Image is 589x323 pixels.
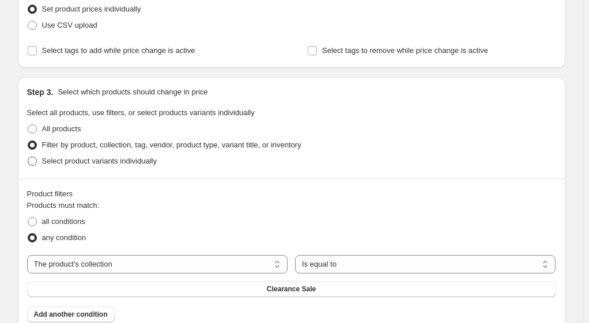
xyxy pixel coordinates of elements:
span: Filter by product, collection, tag, vendor, product type, variant title, or inventory [42,140,301,149]
span: Set product prices individually [42,5,141,13]
span: all conditions [42,217,85,226]
span: any condition [42,233,86,242]
span: All products [42,124,81,133]
span: Add another condition [34,310,108,319]
div: Product filters [27,188,556,200]
span: Select all products, use filters, or select products variants individually [27,108,255,117]
span: Select product variants individually [42,157,157,165]
span: Products must match: [27,201,100,210]
h2: Step 3. [27,86,54,98]
span: Clearance Sale [267,284,316,294]
span: Select tags to add while price change is active [42,46,195,55]
p: Select which products should change in price [58,86,207,98]
button: Clearance Sale [27,281,556,297]
span: Select tags to remove while price change is active [322,46,488,55]
span: Use CSV upload [42,21,97,29]
button: Add another condition [27,306,115,322]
